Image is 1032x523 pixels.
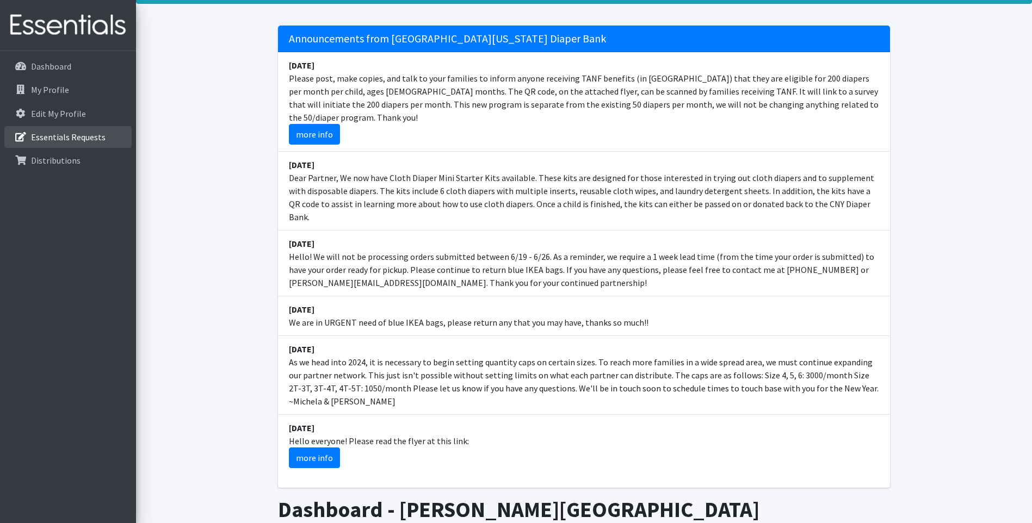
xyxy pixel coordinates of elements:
h5: Announcements from [GEOGRAPHIC_DATA][US_STATE] Diaper Bank [278,26,890,52]
li: Dear Partner, We now have Cloth Diaper Mini Starter Kits available. These kits are designed for t... [278,152,890,231]
strong: [DATE] [289,304,314,315]
li: Hello! We will not be processing orders submitted between 6/19 - 6/26. As a reminder, we require ... [278,231,890,296]
p: Essentials Requests [31,132,106,142]
strong: [DATE] [289,344,314,354]
li: As we head into 2024, it is necessary to begin setting quantity caps on certain sizes. To reach m... [278,336,890,415]
p: Distributions [31,155,81,166]
a: Essentials Requests [4,126,132,148]
strong: [DATE] [289,60,314,71]
p: Edit My Profile [31,108,86,119]
li: Hello everyone! Please read the flyer at this link: [278,415,890,475]
strong: [DATE] [289,238,314,249]
p: My Profile [31,84,69,95]
strong: [DATE] [289,159,314,170]
strong: [DATE] [289,422,314,433]
a: more info [289,124,340,145]
p: Dashboard [31,61,71,72]
h1: Dashboard - [PERSON_NAME][GEOGRAPHIC_DATA] [278,496,890,522]
a: Dashboard [4,55,132,77]
a: Edit My Profile [4,103,132,124]
a: more info [289,447,340,468]
a: Distributions [4,150,132,171]
img: HumanEssentials [4,7,132,43]
a: My Profile [4,79,132,101]
li: Please post, make copies, and talk to your families to inform anyone receiving TANF benefits (in ... [278,52,890,152]
li: We are in URGENT need of blue IKEA bags, please return any that you may have, thanks so much!! [278,296,890,336]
